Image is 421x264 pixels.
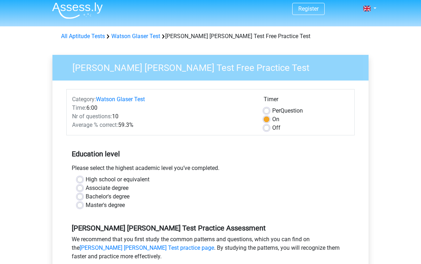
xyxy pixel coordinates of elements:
a: [PERSON_NAME] [PERSON_NAME] Test practice page [80,245,214,252]
div: Timer [264,95,349,107]
span: Nr of questions: [72,113,112,120]
a: All Aptitude Tests [61,33,105,40]
label: High school or equivalent [86,176,149,184]
div: 59.3% [67,121,258,130]
div: 6:00 [67,104,258,113]
span: Time: [72,105,86,112]
a: Watson Glaser Test [96,96,145,103]
label: On [272,115,279,124]
div: [PERSON_NAME] [PERSON_NAME] Test Free Practice Test [58,32,363,41]
div: 10 [67,113,258,121]
label: Bachelor's degree [86,193,130,201]
label: Associate degree [86,184,128,193]
h3: [PERSON_NAME] [PERSON_NAME] Test Free Practice Test [64,60,363,74]
h5: [PERSON_NAME] [PERSON_NAME] Test Practice Assessment [72,224,349,233]
span: Per [272,108,280,114]
div: Please select the highest academic level you’ve completed. [66,164,355,176]
h5: Education level [72,147,349,161]
label: Master's degree [86,201,125,210]
label: Question [272,107,303,115]
span: Category: [72,96,96,103]
label: Off [272,124,280,133]
a: Watson Glaser Test [111,33,160,40]
a: Register [298,6,319,12]
span: Average % correct: [72,122,118,129]
div: We recommend that you first study the common patterns and questions, which you can find on the . ... [66,235,355,264]
img: Assessly [52,2,103,19]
